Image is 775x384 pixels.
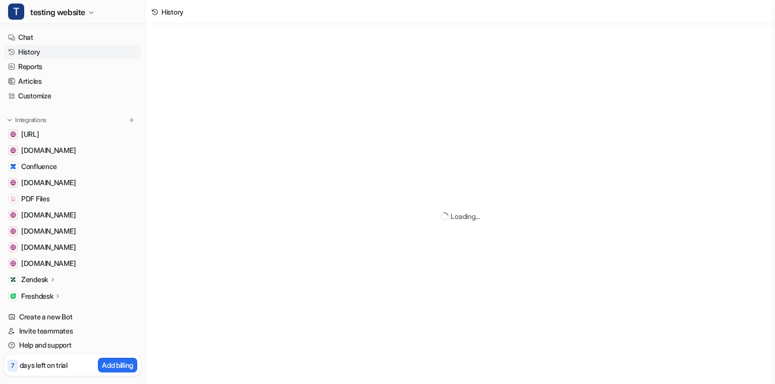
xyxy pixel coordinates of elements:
[10,293,16,299] img: Freshdesk
[21,242,76,252] span: [DOMAIN_NAME]
[4,89,141,103] a: Customize
[21,194,49,204] span: PDF Files
[4,310,141,324] a: Create a new Bot
[10,196,16,202] img: PDF Files
[102,360,133,370] p: Add billing
[21,210,76,220] span: [DOMAIN_NAME]
[4,143,141,157] a: support.coursiv.io[DOMAIN_NAME]
[21,178,76,188] span: [DOMAIN_NAME]
[4,127,141,141] a: www.eesel.ai[URL]
[20,360,68,370] p: days left on trial
[10,180,16,186] img: support.bikesonline.com.au
[128,117,135,124] img: menu_add.svg
[10,244,16,250] img: www.cardekho.com
[10,212,16,218] img: nri3pl.com
[10,277,16,283] img: Zendesk
[4,208,141,222] a: nri3pl.com[DOMAIN_NAME]
[451,211,479,222] div: Loading...
[161,7,184,17] div: History
[11,361,14,370] p: 7
[21,258,76,268] span: [DOMAIN_NAME]
[21,129,39,139] span: [URL]
[10,228,16,234] img: careers-nri3pl.com
[21,291,53,301] p: Freshdesk
[4,74,141,88] a: Articles
[4,115,49,125] button: Integrations
[10,131,16,137] img: www.eesel.ai
[4,256,141,270] a: example.com[DOMAIN_NAME]
[4,45,141,59] a: History
[4,60,141,74] a: Reports
[4,176,141,190] a: support.bikesonline.com.au[DOMAIN_NAME]
[10,260,16,266] img: example.com
[4,224,141,238] a: careers-nri3pl.com[DOMAIN_NAME]
[21,161,57,172] span: Confluence
[4,30,141,44] a: Chat
[4,338,141,352] a: Help and support
[98,358,137,372] button: Add billing
[15,116,46,124] p: Integrations
[4,192,141,206] a: PDF FilesPDF Files
[21,275,48,285] p: Zendesk
[30,5,85,19] span: testing website
[6,117,13,124] img: expand menu
[8,4,24,20] span: T
[10,163,16,170] img: Confluence
[4,324,141,338] a: Invite teammates
[10,147,16,153] img: support.coursiv.io
[21,226,76,236] span: [DOMAIN_NAME]
[21,145,76,155] span: [DOMAIN_NAME]
[4,240,141,254] a: www.cardekho.com[DOMAIN_NAME]
[4,159,141,174] a: ConfluenceConfluence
